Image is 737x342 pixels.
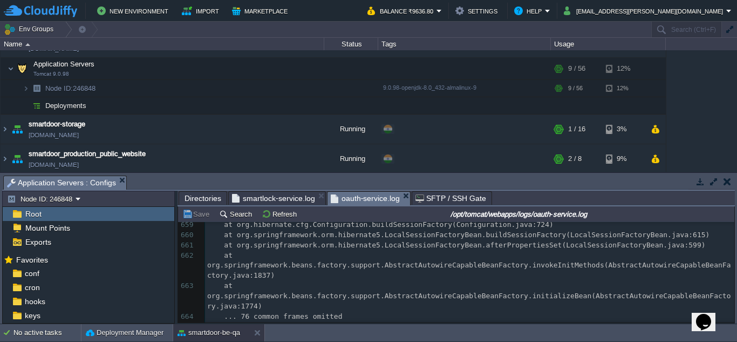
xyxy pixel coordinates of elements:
[331,192,400,205] span: oauth-service.log
[10,115,25,144] img: AMDAwAAAACH5BAEAAAAALAAAAAABAAEAAAICRAEAOw==
[10,144,25,173] img: AMDAwAAAACH5BAEAAAAALAAAAAABAAEAAAICRAEAOw==
[692,299,726,331] iframe: chat widget
[1,144,9,173] img: AMDAwAAAACH5BAEAAAAALAAAAAABAAEAAAICRAEAOw==
[232,192,315,205] span: smartlock-service.log
[178,312,195,322] div: 664
[383,84,476,91] span: 9.0.98-openjdk-8.0_432-almalinux-9
[23,269,41,278] a: conf
[514,4,545,17] button: Help
[568,144,582,173] div: 2 / 8
[379,38,550,50] div: Tags
[23,209,43,219] a: Root
[15,58,30,79] img: AMDAwAAAACH5BAEAAAAALAAAAAABAAEAAAICRAEAOw==
[1,115,9,144] img: AMDAwAAAACH5BAEAAAAALAAAAAABAAEAAAICRAEAOw==
[178,251,195,261] div: 662
[182,209,213,219] button: Save
[207,231,709,239] span: at org.springframework.orm.hibernate5.LocalSessionFactoryBean.buildSessionFactory(LocalSessionFac...
[29,130,79,140] span: [DOMAIN_NAME]
[25,43,30,46] img: AMDAwAAAACH5BAEAAAAALAAAAAABAAEAAAICRAEAOw==
[327,191,411,205] li: /opt/tomcat/webapps/logs/oauth-service.log
[14,255,50,265] span: Favorites
[23,237,53,247] a: Exports
[44,101,88,110] a: Deployments
[207,220,554,229] span: at org.hibernate.cfg.Configuration.buildSessionFactory(Configuration.java:724)
[29,159,79,170] a: [DOMAIN_NAME]
[207,322,528,330] span: Caused by: org.postgresql.util.PSQLException: The connection attempt failed.
[568,115,585,144] div: 1 / 16
[564,4,726,17] button: [EMAIL_ADDRESS][PERSON_NAME][DOMAIN_NAME]
[207,281,731,310] span: at org.springframework.beans.factory.support.AbstractAutowireCapableBeanFactory.initializeBean(Ab...
[8,58,14,79] img: AMDAwAAAACH5BAEAAAAALAAAAAABAAEAAAICRAEAOw==
[45,84,73,92] span: Node ID:
[32,60,96,68] a: Application ServersTomcat 9.0.98
[606,144,641,173] div: 9%
[178,230,195,240] div: 660
[14,256,50,264] a: Favorites
[415,192,486,205] span: SFTP / SSH Gate
[23,283,42,292] a: cron
[568,58,585,79] div: 9 / 56
[86,327,163,338] button: Deployment Manager
[178,321,195,332] div: 665
[23,311,42,320] a: keys
[219,209,255,219] button: Search
[324,144,378,173] div: Running
[178,220,195,230] div: 659
[44,84,97,93] a: Node ID:246848
[232,4,291,17] button: Marketplace
[29,97,44,114] img: AMDAwAAAACH5BAEAAAAALAAAAAABAAEAAAICRAEAOw==
[23,80,29,97] img: AMDAwAAAACH5BAEAAAAALAAAAAABAAEAAAICRAEAOw==
[324,115,378,144] div: Running
[29,119,85,130] a: smartdoor-storage
[262,209,300,219] button: Refresh
[1,38,324,50] div: Name
[606,58,641,79] div: 12%
[228,191,326,205] li: /opt/tomcat/webapps/logs/smartlock-service.log
[97,4,172,17] button: New Environment
[325,38,378,50] div: Status
[551,38,665,50] div: Usage
[178,240,195,251] div: 661
[178,281,195,291] div: 663
[606,80,641,97] div: 12%
[4,4,77,18] img: CloudJiffy
[44,84,97,93] span: 246848
[207,312,342,320] span: ... 76 common frames omitted
[367,4,436,17] button: Balance ₹9636.80
[29,149,146,159] a: smartdoor_production_public_website
[4,22,57,37] button: Env Groups
[455,4,501,17] button: Settings
[23,223,72,233] a: Mount Points
[7,194,76,204] button: Node ID: 246848
[13,324,81,341] div: No active tasks
[29,80,44,97] img: AMDAwAAAACH5BAEAAAAALAAAAAABAAEAAAICRAEAOw==
[182,4,222,17] button: Import
[606,115,641,144] div: 3%
[7,176,116,190] span: Application Servers : Configs
[568,80,583,97] div: 9 / 56
[23,297,47,306] a: hooks
[207,241,706,249] span: at org.springframework.orm.hibernate5.LocalSessionFactoryBean.afterPropertiesSet(LocalSessionFact...
[32,59,96,69] span: Application Servers
[23,97,29,114] img: AMDAwAAAACH5BAEAAAAALAAAAAABAAEAAAICRAEAOw==
[33,71,69,77] span: Tomcat 9.0.98
[185,192,221,205] span: Directories
[207,251,731,280] span: at org.springframework.beans.factory.support.AbstractAutowireCapableBeanFactory.invokeInitMethods...
[178,327,240,338] button: smartdoor-be-qa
